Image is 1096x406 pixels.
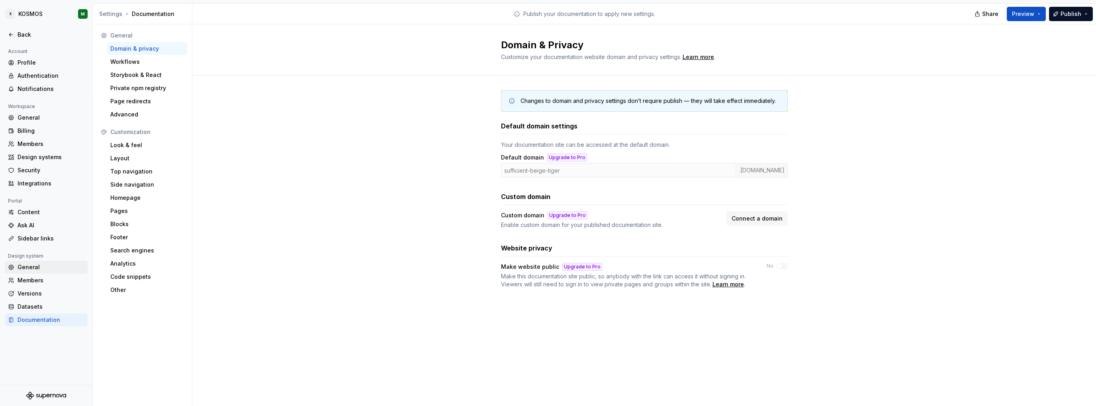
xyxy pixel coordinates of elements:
[5,219,88,232] a: Ask AI
[5,102,38,111] div: Workspace
[107,139,187,152] a: Look & feel
[110,128,184,136] div: Customization
[107,178,187,191] a: Side navigation
[562,263,602,271] button: Upgrade to Pro
[1049,7,1093,21] button: Publish
[110,71,184,79] div: Storybook & React
[110,141,184,149] div: Look & feel
[18,72,84,80] div: Authentication
[107,165,187,178] a: Top navigation
[110,246,184,254] div: Search engines
[107,205,187,217] a: Pages
[107,191,187,204] a: Homepage
[107,152,187,165] a: Layout
[5,206,88,219] a: Content
[5,47,31,56] div: Account
[501,221,722,229] div: Enable custom domain for your published documentation site.
[5,261,88,274] a: General
[107,257,187,270] a: Analytics
[107,244,187,257] a: Search engines
[5,300,88,313] a: Datasets
[5,124,88,137] a: Billing
[5,151,88,164] a: Design systems
[5,83,88,95] a: Notifications
[110,233,184,241] div: Footer
[2,5,91,23] button: XKOSMOSM
[81,11,85,17] div: M
[18,290,84,298] div: Versions
[18,303,84,311] div: Datasets
[5,274,88,287] a: Members
[548,211,587,219] button: Upgrade to Pro
[501,243,552,253] h3: Website privacy
[110,84,184,92] div: Private npm registry
[110,32,184,39] div: General
[1012,10,1034,18] span: Preview
[107,95,187,108] a: Page redirects
[501,272,752,288] span: .
[18,10,43,18] div: KOSMOS
[712,280,744,288] a: Learn more
[523,10,655,18] p: Publish your documentation to apply new settings.
[501,192,550,201] h3: Custom domain
[5,251,47,261] div: Design system
[107,69,187,81] a: Storybook & React
[110,207,184,215] div: Pages
[99,10,189,18] div: Documentation
[501,273,746,288] span: Make this documentation site public, so anybody with the link can access it without signing in. V...
[18,59,84,67] div: Profile
[501,39,778,51] h2: Domain & Privacy
[501,121,577,131] h3: Default domain settings
[18,140,84,148] div: Members
[5,177,88,190] a: Integrations
[501,53,681,60] span: Customize your documentation website domain and privacy settings.
[26,392,66,400] a: Supernova Logo
[107,284,187,296] a: Other
[18,208,84,216] div: Content
[501,141,788,149] div: Your documentation site can be accessed at the default domain.
[18,221,84,229] div: Ask AI
[726,211,788,226] button: Connect a domain
[110,220,184,228] div: Blocks
[5,287,88,300] a: Versions
[5,196,25,206] div: Portal
[107,82,187,95] a: Private npm registry
[18,179,84,187] div: Integrations
[110,286,184,294] div: Other
[982,10,998,18] span: Share
[110,58,184,66] div: Workflows
[110,168,184,175] div: Top navigation
[110,154,184,162] div: Layout
[110,110,184,118] div: Advanced
[110,273,184,281] div: Code snippets
[107,231,187,244] a: Footer
[547,154,587,162] div: Upgrade to Pro
[5,28,88,41] a: Back
[110,97,184,105] div: Page redirects
[5,232,88,245] a: Sidebar links
[18,166,84,174] div: Security
[5,138,88,150] a: Members
[6,9,15,19] div: X
[107,218,187,231] a: Blocks
[5,56,88,69] a: Profile
[5,111,88,124] a: General
[5,164,88,177] a: Security
[107,42,187,55] a: Domain & privacy
[683,53,714,61] a: Learn more
[18,153,84,161] div: Design systems
[767,263,773,269] label: No
[107,108,187,121] a: Advanced
[99,10,122,18] button: Settings
[107,55,187,68] a: Workflows
[501,263,559,271] div: Make website public
[1061,10,1081,18] span: Publish
[971,7,1004,21] button: Share
[110,45,184,53] div: Domain & privacy
[501,211,544,219] div: Custom domain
